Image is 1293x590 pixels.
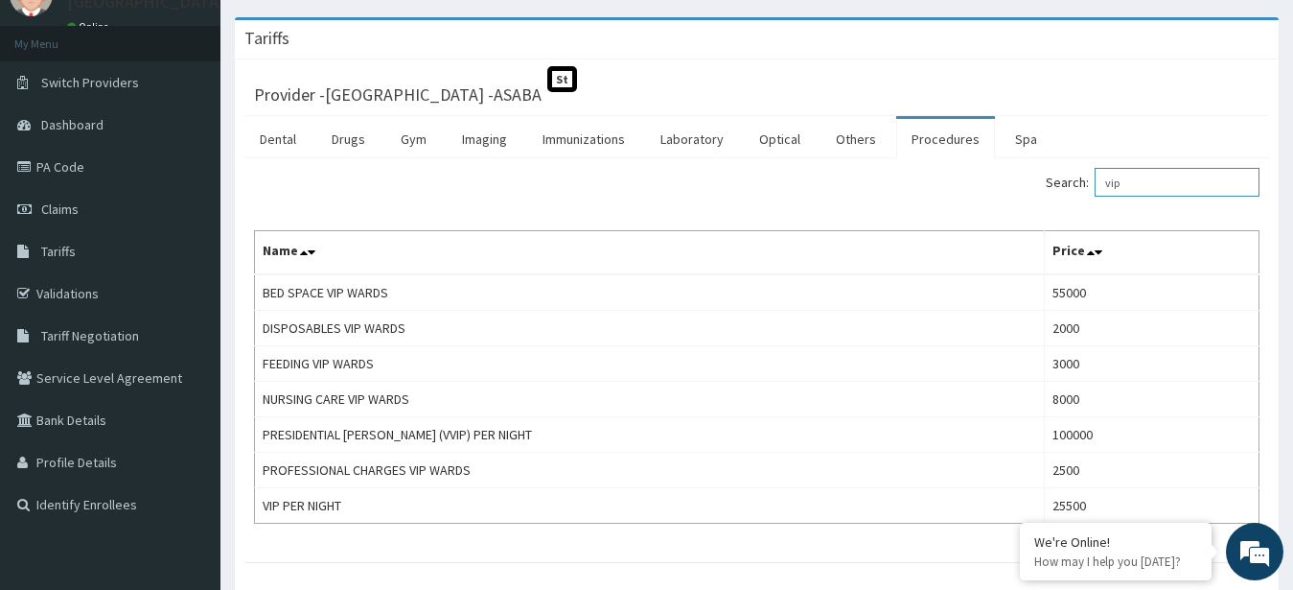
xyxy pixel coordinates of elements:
[547,66,577,92] span: St
[41,243,76,260] span: Tariffs
[255,488,1045,524] td: VIP PER NIGHT
[41,116,104,133] span: Dashboard
[41,201,79,218] span: Claims
[244,119,312,159] a: Dental
[1045,417,1259,453] td: 100000
[645,119,739,159] a: Laboratory
[41,74,139,91] span: Switch Providers
[35,96,78,144] img: d_794563401_company_1708531726252_794563401
[1046,168,1259,197] label: Search:
[1045,274,1259,311] td: 55000
[255,346,1045,382] td: FEEDING VIP WARDS
[1034,554,1197,570] p: How may I help you today?
[10,389,365,457] textarea: Type your message and hit 'Enter'
[255,417,1045,453] td: PRESIDENTIAL [PERSON_NAME] (VVIP) PER NIGHT
[1034,533,1197,551] div: We're Online!
[820,119,891,159] a: Others
[244,30,289,47] h3: Tariffs
[255,231,1045,275] th: Name
[527,119,640,159] a: Immunizations
[254,86,542,104] h3: Provider - [GEOGRAPHIC_DATA] -ASABA
[1045,453,1259,488] td: 2500
[255,311,1045,346] td: DISPOSABLES VIP WARDS
[1095,168,1259,197] input: Search:
[1045,382,1259,417] td: 8000
[1000,119,1052,159] a: Spa
[1045,346,1259,382] td: 3000
[100,107,322,132] div: Chat with us now
[1045,231,1259,275] th: Price
[447,119,522,159] a: Imaging
[1045,311,1259,346] td: 2000
[255,382,1045,417] td: NURSING CARE VIP WARDS
[255,274,1045,311] td: BED SPACE VIP WARDS
[314,10,360,56] div: Minimize live chat window
[111,175,265,368] span: We're online!
[67,20,113,34] a: Online
[385,119,442,159] a: Gym
[41,327,139,344] span: Tariff Negotiation
[255,453,1045,488] td: PROFESSIONAL CHARGES VIP WARDS
[316,119,381,159] a: Drugs
[744,119,816,159] a: Optical
[896,119,995,159] a: Procedures
[1045,488,1259,524] td: 25500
